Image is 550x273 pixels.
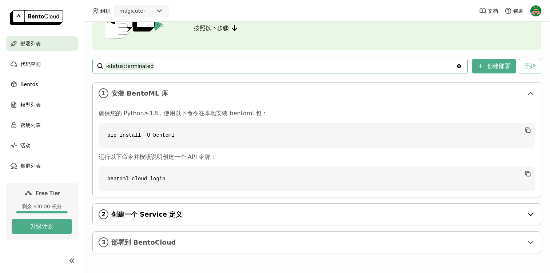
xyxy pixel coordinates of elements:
span: 活动 [20,141,31,150]
div: 帮助 [505,7,523,15]
a: Bentos [6,77,78,92]
span: 按照以下步骤 [194,24,229,32]
a: 代码空间 [6,57,78,71]
button: 开始 [519,59,541,73]
div: 剩余 $10.00 积分 [12,203,72,210]
span: 部署列表 [20,39,41,48]
a: 密钥列表 [6,118,78,132]
span: 部署到 BentoCloud [111,238,523,246]
button: 升级计划 [12,219,72,234]
img: logo [10,10,63,25]
span: 帮助 [513,8,523,14]
span: 密钥列表 [20,121,41,129]
span: 安装 BentoML 库 [111,89,523,97]
input: Selected magicuter. [146,8,147,15]
code: pip install -U bentoml [99,123,535,148]
a: 部署列表 [6,36,78,51]
div: 2创建一个 Service 定义 [93,204,541,225]
span: 代码空间 [20,60,41,68]
i: 3 [99,237,108,247]
input: 搜索 [105,60,456,72]
button: 创建部署 [472,59,516,73]
div: 3部署到 BentoCloud [93,232,541,253]
a: 文档 [479,7,498,15]
svg: Clear value [456,63,462,69]
i: 2 [99,209,108,219]
p: 运行以下命令并按照说明创建一个 API 令牌： [99,153,535,161]
span: 模型列表 [20,100,41,109]
span: 组织 [100,8,111,14]
span: 创建一个 Service 定义 [111,210,523,218]
code: bentoml cloud login [99,166,535,191]
i: 1 [99,88,108,98]
span: Bentos [20,80,38,89]
img: 少卿 朱 [530,5,541,16]
span: Free Tier [36,189,60,197]
span: 文档 [488,8,498,14]
a: 模型列表 [6,97,78,112]
a: Free Tier剩余 $10.00 积分升级计划 [6,183,78,240]
div: 1安装 BentoML 库 [93,83,541,104]
span: 集群列表 [20,161,41,170]
a: 集群列表 [6,158,78,173]
a: 活动 [6,138,78,153]
p: 确保您的 Python≥3.8，使用以下命令在本地安装 bentoml 包： [99,110,535,117]
div: magicuter [119,7,145,15]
